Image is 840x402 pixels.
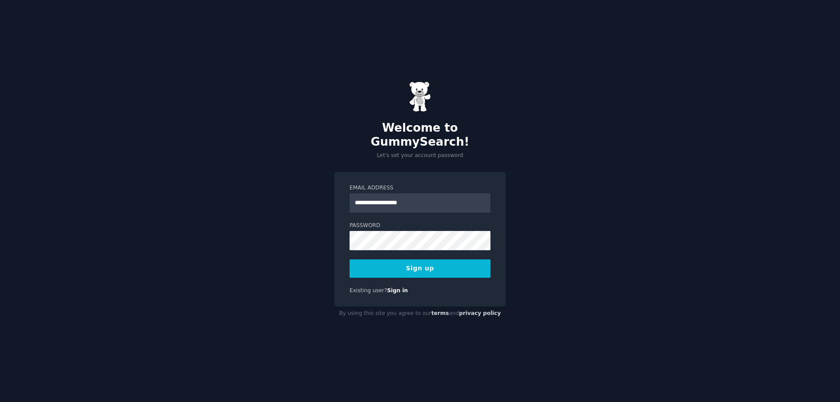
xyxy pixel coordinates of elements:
[350,259,490,278] button: Sign up
[350,222,490,230] label: Password
[387,287,408,294] a: Sign in
[350,184,490,192] label: Email Address
[459,310,501,316] a: privacy policy
[334,121,506,149] h2: Welcome to GummySearch!
[431,310,449,316] a: terms
[409,81,431,112] img: Gummy Bear
[334,307,506,321] div: By using this site you agree to our and
[334,152,506,160] p: Let's set your account password
[350,287,387,294] span: Existing user?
